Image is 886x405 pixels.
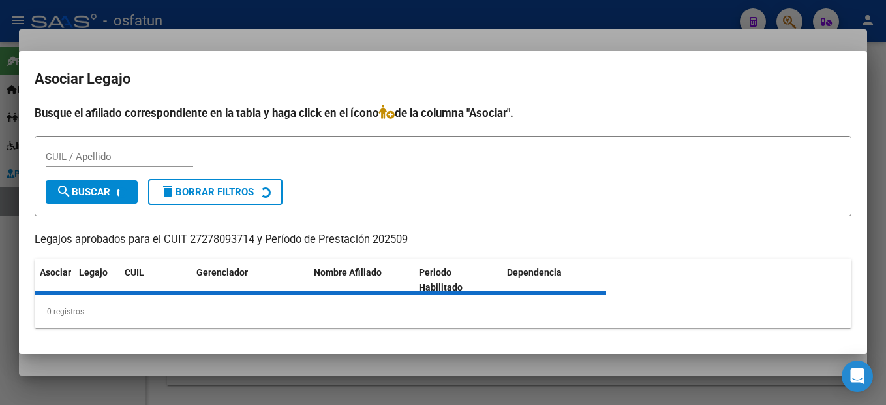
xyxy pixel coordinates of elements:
span: Nombre Afiliado [314,267,382,278]
div: 0 registros [35,295,851,328]
span: Asociar [40,267,71,278]
span: Dependencia [507,267,562,278]
datatable-header-cell: Nombre Afiliado [309,259,414,302]
datatable-header-cell: Asociar [35,259,74,302]
datatable-header-cell: CUIL [119,259,191,302]
datatable-header-cell: Dependencia [502,259,607,302]
datatable-header-cell: Periodo Habilitado [414,259,502,302]
h2: Asociar Legajo [35,67,851,91]
datatable-header-cell: Legajo [74,259,119,302]
div: Open Intercom Messenger [842,361,873,392]
button: Borrar Filtros [148,179,283,205]
button: Buscar [46,180,138,204]
mat-icon: search [56,184,72,199]
datatable-header-cell: Gerenciador [191,259,309,302]
span: CUIL [125,267,144,278]
h4: Busque el afiliado correspondiente en la tabla y haga click en el ícono de la columna "Asociar". [35,105,851,121]
mat-icon: delete [160,184,176,199]
span: Legajo [79,267,108,278]
span: Borrar Filtros [160,186,254,198]
p: Legajos aprobados para el CUIT 27278093714 y Período de Prestación 202509 [35,232,851,248]
span: Buscar [56,186,110,198]
span: Gerenciador [196,267,248,278]
span: Periodo Habilitado [419,267,463,293]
